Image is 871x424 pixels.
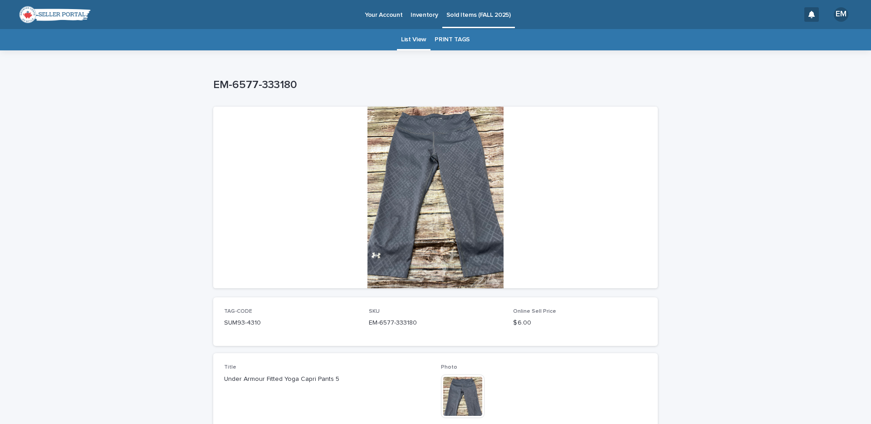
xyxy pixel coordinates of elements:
p: $ 6.00 [513,318,647,328]
p: Under Armour Fitted Yoga Capri Pants 5 [224,375,430,384]
span: Online Sell Price [513,309,556,314]
span: Title [224,365,236,370]
div: EM [834,7,848,22]
img: Wxgr8e0QTxOLugcwBcqd [18,5,91,24]
p: EM-6577-333180 [213,79,654,92]
span: Photo [441,365,457,370]
a: List View [401,29,426,50]
p: EM-6577-333180 [369,318,503,328]
span: TAG-CODE [224,309,252,314]
span: SKU [369,309,380,314]
p: SUM93-4310 [224,318,358,328]
a: PRINT TAGS [435,29,470,50]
